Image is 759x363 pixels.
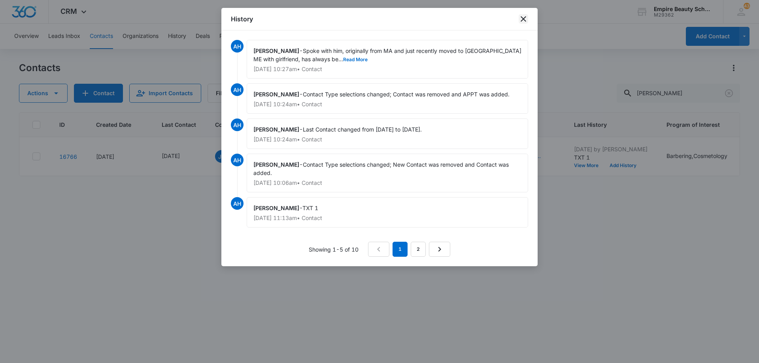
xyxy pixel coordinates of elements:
span: Last Contact changed from [DATE] to [DATE]. [303,126,422,133]
p: [DATE] 10:27am • Contact [253,66,521,72]
span: Contact Type selections changed; New Contact was removed and Contact was added. [253,161,510,176]
p: [DATE] 11:13am • Contact [253,215,521,221]
span: Contact Type selections changed; Contact was removed and APPT was added. [303,91,510,98]
div: - [247,154,528,192]
span: [PERSON_NAME] [253,205,299,211]
a: Page 2 [411,242,426,257]
div: - [247,118,528,149]
p: [DATE] 10:24am • Contact [253,137,521,142]
nav: Pagination [368,242,450,257]
span: TXT 1 [302,205,318,211]
span: AH [231,154,244,166]
span: [PERSON_NAME] [253,161,299,168]
span: AH [231,40,244,53]
span: AH [231,118,244,131]
button: close [519,14,528,24]
span: AH [231,83,244,96]
p: [DATE] 10:24am • Contact [253,102,521,107]
p: [DATE] 10:06am • Contact [253,180,521,186]
button: Read More [343,57,368,62]
span: [PERSON_NAME] [253,47,299,54]
span: Spoke with him, originally from MA and just recently moved to [GEOGRAPHIC_DATA] ME with girlfrien... [253,47,523,62]
h1: History [231,14,253,24]
div: - [247,197,528,228]
a: Next Page [429,242,450,257]
div: - [247,83,528,114]
em: 1 [393,242,408,257]
p: Showing 1-5 of 10 [309,245,359,254]
div: - [247,40,528,79]
span: AH [231,197,244,210]
span: [PERSON_NAME] [253,91,299,98]
span: [PERSON_NAME] [253,126,299,133]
